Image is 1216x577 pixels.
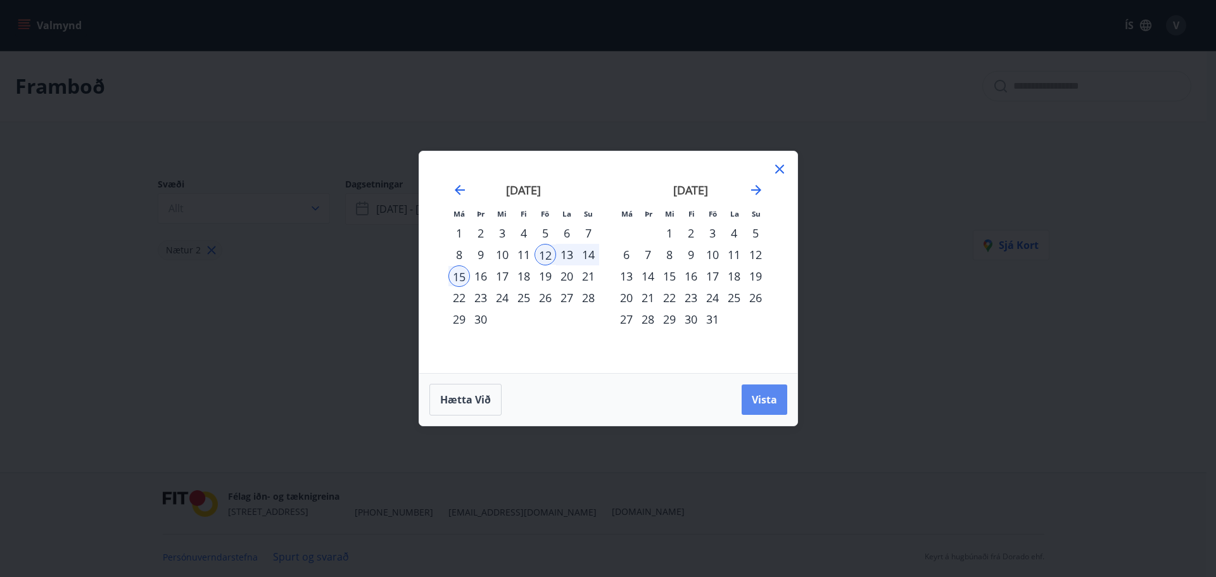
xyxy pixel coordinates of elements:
div: 26 [745,287,766,308]
td: Choose föstudagur, 26. september 2025 as your check-in date. It’s available. [535,287,556,308]
td: Choose miðvikudagur, 1. október 2025 as your check-in date. It’s available. [659,222,680,244]
td: Choose laugardagur, 20. september 2025 as your check-in date. It’s available. [556,265,578,287]
td: Choose fimmtudagur, 25. september 2025 as your check-in date. It’s available. [513,287,535,308]
td: Choose fimmtudagur, 30. október 2025 as your check-in date. It’s available. [680,308,702,330]
div: 16 [680,265,702,287]
div: 24 [491,287,513,308]
div: 21 [637,287,659,308]
td: Choose mánudagur, 29. september 2025 as your check-in date. It’s available. [448,308,470,330]
small: Fö [541,209,549,219]
div: 20 [556,265,578,287]
td: Choose þriðjudagur, 14. október 2025 as your check-in date. It’s available. [637,265,659,287]
div: 1 [659,222,680,244]
div: 19 [535,265,556,287]
small: Þr [645,209,652,219]
small: Má [621,209,633,219]
td: Choose fimmtudagur, 18. september 2025 as your check-in date. It’s available. [513,265,535,287]
div: Move forward to switch to the next month. [749,182,764,198]
td: Choose þriðjudagur, 21. október 2025 as your check-in date. It’s available. [637,287,659,308]
div: 18 [723,265,745,287]
div: 19 [745,265,766,287]
div: 31 [702,308,723,330]
td: Choose miðvikudagur, 29. október 2025 as your check-in date. It’s available. [659,308,680,330]
div: 5 [745,222,766,244]
div: 3 [491,222,513,244]
td: Choose föstudagur, 24. október 2025 as your check-in date. It’s available. [702,287,723,308]
div: 14 [578,244,599,265]
div: 10 [702,244,723,265]
button: Vista [742,384,787,415]
td: Choose miðvikudagur, 8. október 2025 as your check-in date. It’s available. [659,244,680,265]
td: Choose föstudagur, 31. október 2025 as your check-in date. It’s available. [702,308,723,330]
div: 2 [680,222,702,244]
td: Choose fimmtudagur, 9. október 2025 as your check-in date. It’s available. [680,244,702,265]
small: La [730,209,739,219]
div: 12 [745,244,766,265]
td: Selected. sunnudagur, 14. september 2025 [578,244,599,265]
td: Choose fimmtudagur, 23. október 2025 as your check-in date. It’s available. [680,287,702,308]
td: Choose mánudagur, 13. október 2025 as your check-in date. It’s available. [616,265,637,287]
span: Hætta við [440,393,491,407]
div: 11 [513,244,535,265]
div: 23 [470,287,491,308]
td: Choose þriðjudagur, 16. september 2025 as your check-in date. It’s available. [470,265,491,287]
td: Choose miðvikudagur, 22. október 2025 as your check-in date. It’s available. [659,287,680,308]
strong: [DATE] [506,182,541,198]
td: Choose sunnudagur, 28. september 2025 as your check-in date. It’s available. [578,287,599,308]
td: Choose mánudagur, 8. september 2025 as your check-in date. It’s available. [448,244,470,265]
small: Fi [688,209,695,219]
small: Fö [709,209,717,219]
td: Choose fimmtudagur, 16. október 2025 as your check-in date. It’s available. [680,265,702,287]
td: Choose miðvikudagur, 17. september 2025 as your check-in date. It’s available. [491,265,513,287]
td: Choose mánudagur, 22. september 2025 as your check-in date. It’s available. [448,287,470,308]
div: Calendar [434,167,782,358]
div: 2 [470,222,491,244]
div: 9 [470,244,491,265]
div: Move backward to switch to the previous month. [452,182,467,198]
div: 6 [616,244,637,265]
div: 14 [637,265,659,287]
td: Choose laugardagur, 4. október 2025 as your check-in date. It’s available. [723,222,745,244]
td: Choose miðvikudagur, 15. október 2025 as your check-in date. It’s available. [659,265,680,287]
td: Choose laugardagur, 6. september 2025 as your check-in date. It’s available. [556,222,578,244]
div: 5 [535,222,556,244]
div: 8 [448,244,470,265]
button: Hætta við [429,384,502,415]
td: Choose föstudagur, 17. október 2025 as your check-in date. It’s available. [702,265,723,287]
td: Choose sunnudagur, 5. október 2025 as your check-in date. It’s available. [745,222,766,244]
div: 28 [637,308,659,330]
td: Choose fimmtudagur, 11. september 2025 as your check-in date. It’s available. [513,244,535,265]
div: 10 [491,244,513,265]
td: Choose föstudagur, 19. september 2025 as your check-in date. It’s available. [535,265,556,287]
td: Choose þriðjudagur, 2. september 2025 as your check-in date. It’s available. [470,222,491,244]
div: 25 [723,287,745,308]
div: 7 [578,222,599,244]
td: Choose laugardagur, 27. september 2025 as your check-in date. It’s available. [556,287,578,308]
div: 29 [448,308,470,330]
small: Má [453,209,465,219]
td: Choose sunnudagur, 7. september 2025 as your check-in date. It’s available. [578,222,599,244]
td: Choose föstudagur, 5. september 2025 as your check-in date. It’s available. [535,222,556,244]
td: Choose þriðjudagur, 23. september 2025 as your check-in date. It’s available. [470,287,491,308]
td: Choose fimmtudagur, 2. október 2025 as your check-in date. It’s available. [680,222,702,244]
div: 22 [448,287,470,308]
small: Mi [497,209,507,219]
div: 9 [680,244,702,265]
td: Choose þriðjudagur, 7. október 2025 as your check-in date. It’s available. [637,244,659,265]
td: Selected as end date. mánudagur, 15. september 2025 [448,265,470,287]
td: Choose sunnudagur, 19. október 2025 as your check-in date. It’s available. [745,265,766,287]
div: 21 [578,265,599,287]
td: Choose laugardagur, 25. október 2025 as your check-in date. It’s available. [723,287,745,308]
div: 11 [723,244,745,265]
div: 8 [659,244,680,265]
div: 4 [723,222,745,244]
div: 30 [680,308,702,330]
div: 22 [659,287,680,308]
td: Choose laugardagur, 11. október 2025 as your check-in date. It’s available. [723,244,745,265]
div: 26 [535,287,556,308]
td: Selected. laugardagur, 13. september 2025 [556,244,578,265]
div: 15 [659,265,680,287]
strong: [DATE] [673,182,708,198]
div: 6 [556,222,578,244]
small: Mi [665,209,674,219]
